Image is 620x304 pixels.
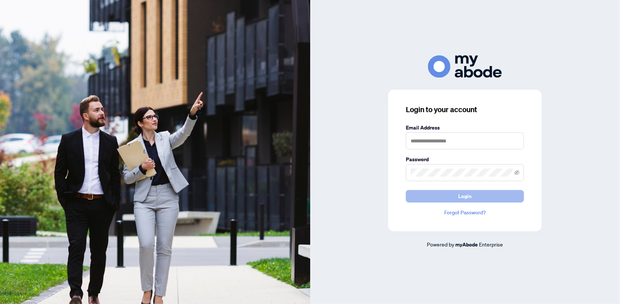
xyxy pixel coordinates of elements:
[514,170,520,175] span: eye-invisible
[406,208,524,217] a: Forgot Password?
[406,104,524,115] h3: Login to your account
[406,124,524,132] label: Email Address
[458,190,472,202] span: Login
[428,55,502,78] img: ma-logo
[427,241,454,248] span: Powered by
[455,241,478,249] a: myAbode
[406,190,524,203] button: Login
[406,155,524,163] label: Password
[479,241,503,248] span: Enterprise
